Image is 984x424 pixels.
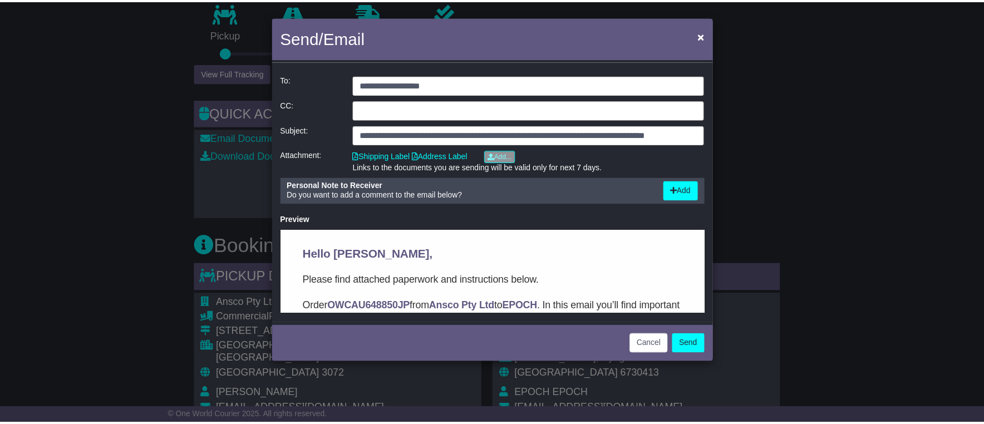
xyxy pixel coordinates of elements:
[47,70,130,81] strong: OWCAU648850JP
[283,215,712,224] div: Preview
[278,125,351,145] div: Subject:
[278,100,351,120] div: CC:
[22,18,154,31] span: Hello [PERSON_NAME],
[356,151,414,160] a: Shipping Label
[284,181,665,200] div: Do you want to add a comment to the email below?
[22,68,406,99] p: Order from to . In this email you’ll find important information about your order, and what you ne...
[416,151,473,160] a: Address Label
[636,334,675,354] button: Cancel
[224,70,259,81] strong: EPOCH
[150,70,216,81] strong: Ansco Pty Ltd
[278,75,351,95] div: To:
[22,42,406,58] p: Please find attached paperwork and instructions below.
[356,162,711,172] div: Links to the documents you are sending will be valid only for next 7 days.
[699,24,717,47] button: Close
[670,181,705,200] button: Add
[283,25,368,50] h4: Send/Email
[679,334,712,354] button: Send
[705,29,711,42] span: ×
[278,150,351,172] div: Attachment:
[489,150,520,162] a: Add...
[290,181,659,190] div: Personal Note to Receiver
